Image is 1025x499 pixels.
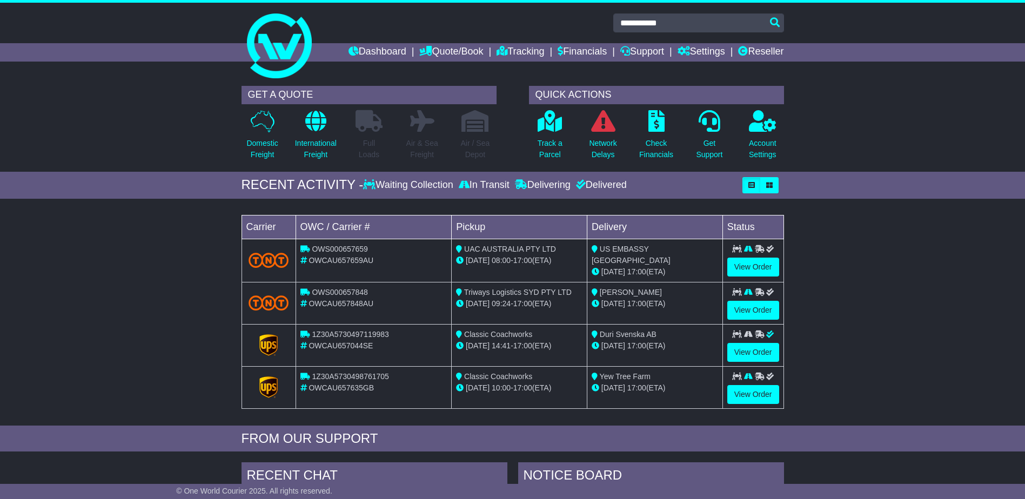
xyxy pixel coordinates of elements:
[363,179,455,191] div: Waiting Collection
[518,462,784,491] div: NOTICE BOARD
[312,330,388,339] span: 1Z30A5730497119983
[589,138,617,160] p: Network Delays
[466,256,490,265] span: [DATE]
[627,267,646,276] span: 17:00
[259,376,278,398] img: GetCarrierServiceLogo
[492,256,511,265] span: 08:00
[748,110,777,166] a: AccountSettings
[242,462,507,491] div: RECENT CHAT
[537,110,563,166] a: Track aParcel
[601,383,625,392] span: [DATE]
[513,256,532,265] span: 17:00
[601,341,625,350] span: [DATE]
[464,288,572,296] span: Triways Logistics SYD PTY LTD
[309,383,374,392] span: OWCAU657635GB
[464,245,556,253] span: UAC AUSTRALIA PTY LTD
[356,138,383,160] p: Full Loads
[620,43,664,62] a: Support
[678,43,725,62] a: Settings
[627,383,646,392] span: 17:00
[419,43,483,62] a: Quote/Book
[601,299,625,308] span: [DATE]
[452,215,587,239] td: Pickup
[464,330,532,339] span: Classic Coachworks
[639,138,673,160] p: Check Financials
[492,299,511,308] span: 09:24
[738,43,783,62] a: Reseller
[456,298,582,309] div: - (ETA)
[601,267,625,276] span: [DATE]
[456,382,582,394] div: - (ETA)
[513,341,532,350] span: 17:00
[249,253,289,267] img: TNT_Domestic.png
[242,431,784,447] div: FROM OUR SUPPORT
[464,372,532,381] span: Classic Coachworks
[600,330,656,339] span: Duri Svenska AB
[538,138,562,160] p: Track a Parcel
[246,110,278,166] a: DomesticFreight
[242,86,497,104] div: GET A QUOTE
[722,215,783,239] td: Status
[309,341,373,350] span: OWCAU657044SE
[588,110,617,166] a: NetworkDelays
[727,385,779,404] a: View Order
[592,266,718,278] div: (ETA)
[461,138,490,160] p: Air / Sea Depot
[727,258,779,277] a: View Order
[749,138,776,160] p: Account Settings
[600,372,651,381] span: Yew Tree Farm
[312,288,368,296] span: OWS000657848
[242,177,364,193] div: RECENT ACTIVITY -
[312,245,368,253] span: OWS000657659
[727,343,779,362] a: View Order
[309,256,373,265] span: OWCAU657659AU
[727,301,779,320] a: View Order
[456,255,582,266] div: - (ETA)
[456,179,512,191] div: In Transit
[466,299,490,308] span: [DATE]
[249,295,289,310] img: TNT_Domestic.png
[176,487,332,495] span: © One World Courier 2025. All rights reserved.
[696,138,722,160] p: Get Support
[573,179,627,191] div: Delivered
[456,340,582,352] div: - (ETA)
[466,341,490,350] span: [DATE]
[592,298,718,309] div: (ETA)
[592,245,671,265] span: US EMBASSY [GEOGRAPHIC_DATA]
[492,383,511,392] span: 10:00
[492,341,511,350] span: 14:41
[294,110,337,166] a: InternationalFreight
[246,138,278,160] p: Domestic Freight
[529,86,784,104] div: QUICK ACTIONS
[259,334,278,356] img: GetCarrierServiceLogo
[639,110,674,166] a: CheckFinancials
[513,299,532,308] span: 17:00
[242,215,296,239] td: Carrier
[587,215,722,239] td: Delivery
[627,341,646,350] span: 17:00
[406,138,438,160] p: Air & Sea Freight
[513,383,532,392] span: 17:00
[312,372,388,381] span: 1Z30A5730498761705
[296,215,452,239] td: OWC / Carrier #
[592,382,718,394] div: (ETA)
[600,288,662,296] span: [PERSON_NAME]
[497,43,544,62] a: Tracking
[512,179,573,191] div: Delivering
[558,43,607,62] a: Financials
[309,299,373,308] span: OWCAU657848AU
[349,43,406,62] a: Dashboard
[466,383,490,392] span: [DATE]
[695,110,723,166] a: GetSupport
[627,299,646,308] span: 17:00
[295,138,337,160] p: International Freight
[592,340,718,352] div: (ETA)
